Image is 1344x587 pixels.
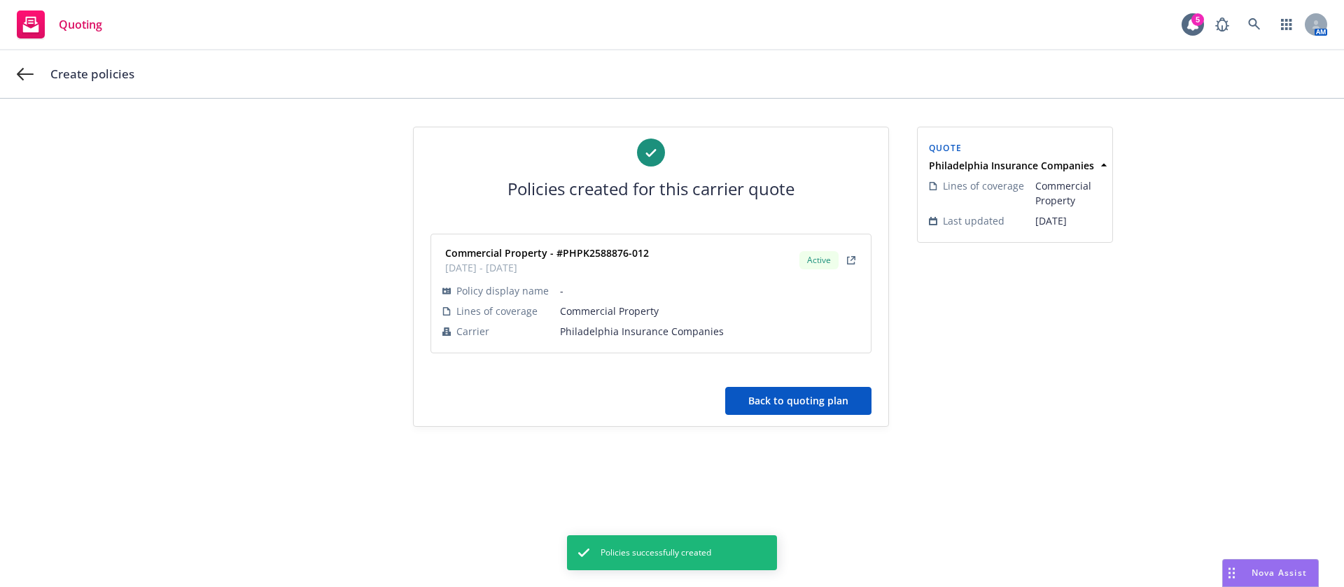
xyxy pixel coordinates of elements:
span: Lines of coverage [943,178,1024,193]
span: Create policies [50,66,134,83]
button: Back to quoting plan [725,387,871,415]
a: Search [1240,10,1268,38]
span: Quote [929,142,962,154]
a: external [843,252,860,269]
span: [DATE] - [DATE] [445,260,649,275]
h1: Policies created for this carrier quote [507,178,794,200]
span: Policy display name [456,283,549,298]
span: Commercial Property [1035,178,1101,208]
div: 5 [1191,13,1204,26]
span: Active [805,254,833,267]
strong: Commercial Property - #PHPK2588876-012 [445,246,649,260]
a: Quoting [11,5,108,44]
span: Policies successfully created [601,546,711,559]
span: Quoting [59,19,102,30]
span: Philadelphia Insurance Companies [560,324,860,339]
div: Drag to move [1223,560,1240,586]
button: Nova Assist [1222,559,1319,587]
strong: Philadelphia Insurance Companies [929,159,1094,172]
span: Carrier [456,324,489,339]
span: Last updated [943,213,1004,228]
span: - [560,283,860,298]
a: Report a Bug [1208,10,1236,38]
span: Lines of coverage [456,304,538,318]
span: [DATE] [1035,213,1101,228]
a: Switch app [1273,10,1301,38]
span: Commercial Property [560,304,860,318]
span: Nova Assist [1252,567,1307,579]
